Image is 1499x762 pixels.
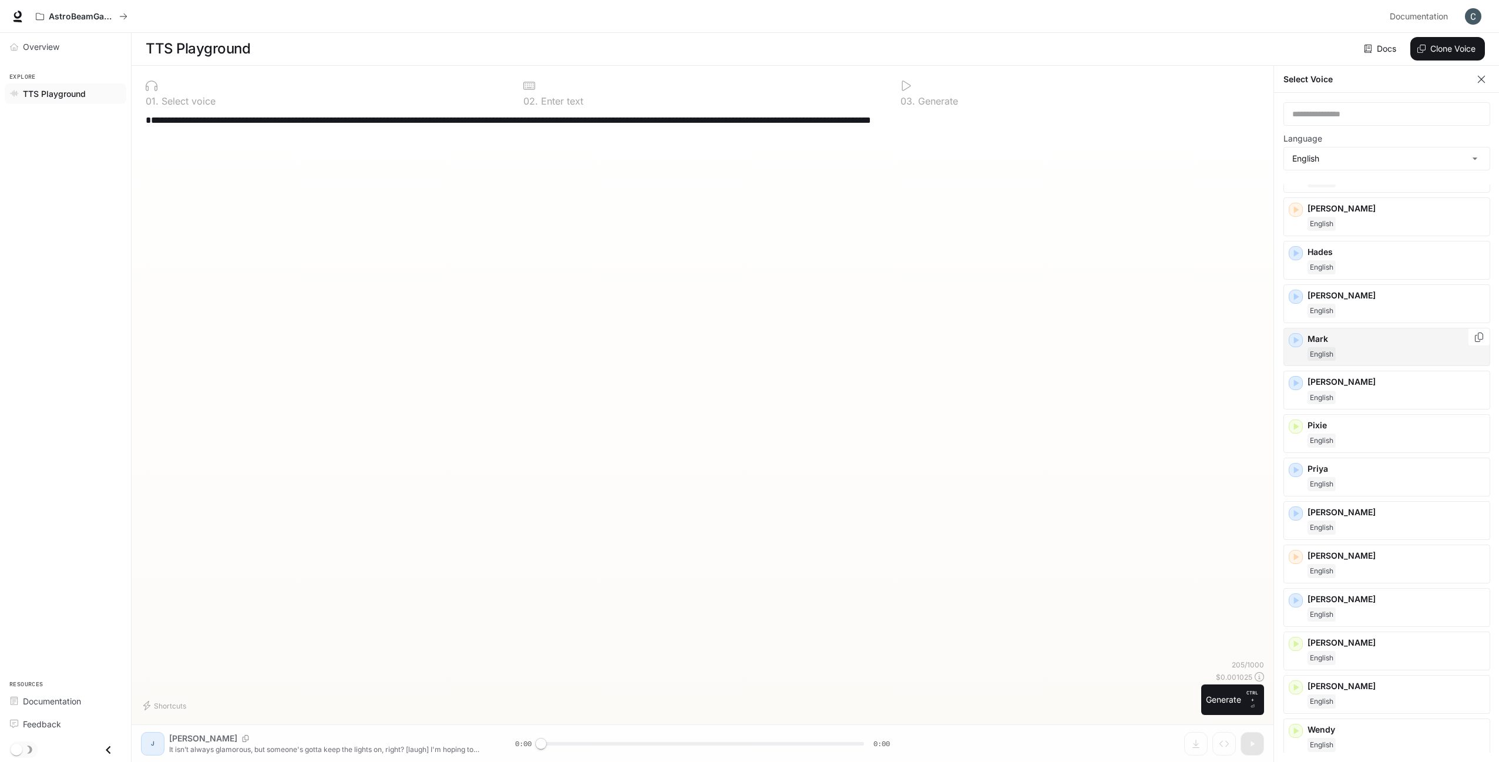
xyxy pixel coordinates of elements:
p: ⏎ [1246,689,1259,710]
div: English [1284,147,1490,170]
p: Enter text [538,96,583,106]
span: Overview [23,41,59,53]
p: 205 / 1000 [1232,660,1264,670]
p: [PERSON_NAME] [1308,550,1485,562]
p: Wendy [1308,724,1485,736]
span: English [1308,391,1336,405]
p: 0 3 . [900,96,915,106]
p: Language [1283,135,1322,143]
button: Copy Voice ID [1473,333,1485,342]
p: [PERSON_NAME] [1308,203,1485,214]
button: Shortcuts [141,696,191,715]
p: Select voice [159,96,216,106]
span: English [1308,477,1336,491]
a: Overview [5,36,126,57]
a: TTS Playground [5,83,126,104]
p: [PERSON_NAME] [1308,376,1485,388]
p: Mark [1308,333,1485,345]
a: Docs [1362,37,1401,61]
p: $ 0.001025 [1216,672,1252,682]
span: English [1308,521,1336,535]
span: English [1308,738,1336,752]
p: AstroBeamGame [49,12,115,22]
button: User avatar [1461,5,1485,28]
span: English [1308,651,1336,665]
a: Documentation [5,691,126,711]
span: Feedback [23,718,61,730]
a: Documentation [1385,5,1457,28]
p: [PERSON_NAME] [1308,680,1485,692]
p: Generate [915,96,958,106]
p: [PERSON_NAME] [1308,637,1485,649]
p: Hades [1308,246,1485,258]
span: English [1308,607,1336,622]
button: Close drawer [95,738,122,762]
button: Clone Voice [1410,37,1485,61]
span: English [1308,304,1336,318]
p: Priya [1308,463,1485,475]
p: [PERSON_NAME] [1308,593,1485,605]
span: Documentation [23,695,81,707]
p: Pixie [1308,419,1485,431]
span: English [1308,217,1336,231]
p: 0 1 . [146,96,159,106]
span: English [1308,260,1336,274]
span: Dark mode toggle [11,743,22,756]
p: 0 2 . [523,96,538,106]
p: [PERSON_NAME] [1308,290,1485,301]
span: English [1308,564,1336,578]
span: Documentation [1390,9,1448,24]
h1: TTS Playground [146,37,250,61]
span: English [1308,347,1336,361]
button: All workspaces [31,5,133,28]
img: User avatar [1465,8,1481,25]
p: [PERSON_NAME] [1308,506,1485,518]
span: English [1308,434,1336,448]
p: CTRL + [1246,689,1259,703]
span: English [1308,694,1336,709]
button: GenerateCTRL +⏎ [1201,684,1264,715]
a: Feedback [5,714,126,734]
span: TTS Playground [23,88,86,100]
